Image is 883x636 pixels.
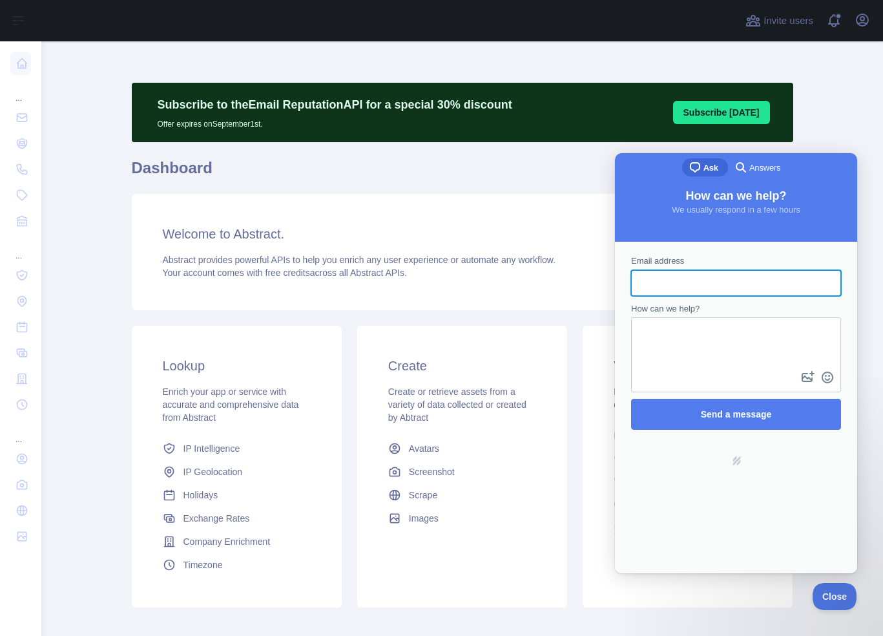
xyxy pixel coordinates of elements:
[615,153,857,573] iframe: Help Scout Beacon - Live Chat, Contact Form, and Knowledge Base
[158,530,316,553] a: Company Enrichment
[183,512,250,525] span: Exchange Rates
[409,465,455,478] span: Screenshot
[388,357,536,375] h3: Create
[608,517,767,540] a: IBAN Validation
[132,158,793,189] h1: Dashboard
[383,483,541,507] a: Scrape
[183,558,223,571] span: Timezone
[383,507,541,530] a: Images
[163,357,311,375] h3: Lookup
[183,442,240,455] span: IP Intelligence
[183,489,218,502] span: Holidays
[614,357,762,375] h3: Verify
[10,235,31,261] div: ...
[409,512,439,525] span: Images
[383,460,541,483] a: Screenshot
[409,442,439,455] span: Avatars
[743,10,816,31] button: Invite users
[10,78,31,103] div: ...
[608,471,767,494] a: Phone Validation
[163,255,556,265] span: Abstract provides powerful APIs to help you enrich any user experience or automate any workflow.
[614,387,745,410] span: Protect your app and ensure compliance with verification APIs
[163,268,407,278] span: Your account comes with across all Abstract APIs.
[183,535,271,548] span: Company Enrichment
[158,553,316,577] a: Timezone
[764,14,813,28] span: Invite users
[163,387,299,423] span: Enrich your app or service with accurate and comprehensive data from Abstract
[10,419,31,445] div: ...
[183,465,243,478] span: IP Geolocation
[158,114,512,129] p: Offer expires on September 1st.
[388,387,526,423] span: Create or retrieve assets from a variety of data collected or created by Abtract
[158,437,316,460] a: IP Intelligence
[163,225,762,243] h3: Welcome to Abstract.
[158,460,316,483] a: IP Geolocation
[673,101,770,124] button: Subscribe [DATE]
[409,489,437,502] span: Scrape
[608,447,767,471] a: Email Reputation
[158,96,512,114] p: Subscribe to the Email Reputation API for a special 30 % discount
[158,483,316,507] a: Holidays
[158,507,316,530] a: Exchange Rates
[265,268,310,278] span: free credits
[608,424,767,447] a: Email Validation
[608,494,767,517] a: VAT Validation
[383,437,541,460] a: Avatars
[813,583,857,610] iframe: Help Scout Beacon - Close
